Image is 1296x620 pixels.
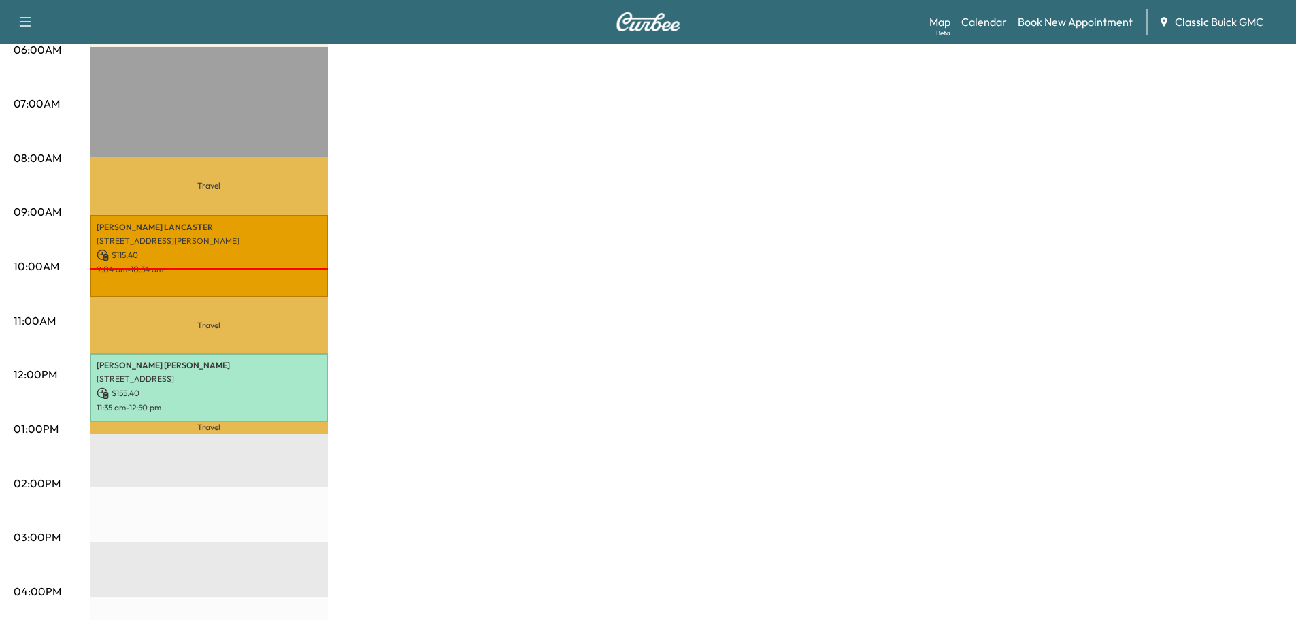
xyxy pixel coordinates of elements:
p: 08:00AM [14,150,61,166]
p: 11:00AM [14,312,56,329]
a: MapBeta [929,14,950,30]
p: Travel [90,297,328,353]
p: Travel [90,157,328,215]
p: 04:00PM [14,583,61,600]
p: $ 155.40 [97,387,321,399]
p: 12:00PM [14,366,57,382]
img: Curbee Logo [616,12,681,31]
p: $ 115.40 [97,249,321,261]
p: 11:35 am - 12:50 pm [97,402,321,413]
div: Beta [936,28,950,38]
p: [STREET_ADDRESS][PERSON_NAME] [97,235,321,246]
p: 02:00PM [14,475,61,491]
p: 10:00AM [14,258,59,274]
p: [STREET_ADDRESS] [97,374,321,385]
p: 03:00PM [14,529,61,545]
a: Book New Appointment [1018,14,1133,30]
p: [PERSON_NAME] LANCASTER [97,222,321,233]
p: Travel [90,422,328,433]
p: 9:04 am - 10:34 am [97,264,321,275]
p: 09:00AM [14,203,61,220]
p: 06:00AM [14,42,61,58]
a: Calendar [961,14,1007,30]
p: 07:00AM [14,95,60,112]
p: [PERSON_NAME] [PERSON_NAME] [97,360,321,371]
span: Classic Buick GMC [1175,14,1263,30]
p: 01:00PM [14,421,59,437]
